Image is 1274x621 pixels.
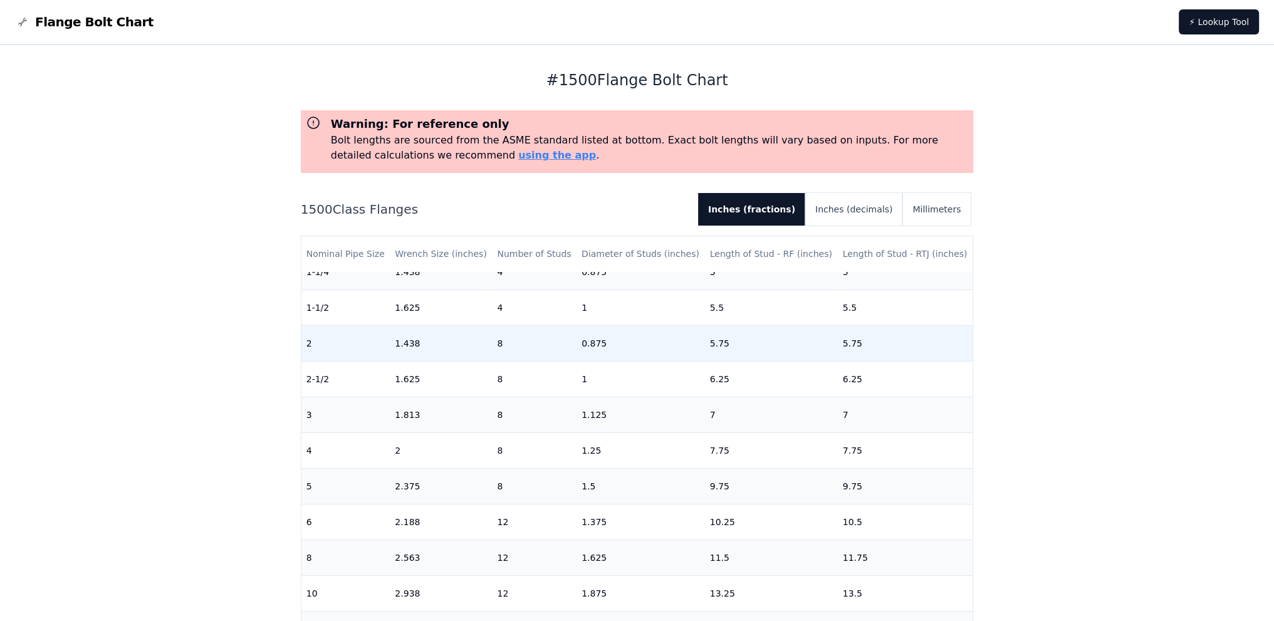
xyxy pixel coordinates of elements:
[301,397,390,432] td: 3
[301,540,390,575] td: 8
[705,325,838,361] td: 5.75
[492,397,577,432] td: 8
[705,575,838,611] td: 13.25
[838,504,973,540] td: 10.5
[301,236,390,272] th: Nominal Pipe Size
[15,14,30,29] img: Flange Bolt Chart Logo
[390,290,492,325] td: 1.625
[331,133,969,163] p: Bolt lengths are sourced from the ASME standard listed at bottom. Exact bolt lengths will vary ba...
[390,397,492,432] td: 1.813
[390,325,492,361] td: 1.438
[492,236,577,272] th: Number of Studs
[577,504,705,540] td: 1.375
[577,290,705,325] td: 1
[301,432,390,468] td: 4
[492,504,577,540] td: 12
[838,540,973,575] td: 11.75
[390,468,492,504] td: 2.375
[705,236,838,272] th: Length of Stud - RF (inches)
[838,432,973,468] td: 7.75
[577,468,705,504] td: 1.5
[492,468,577,504] td: 8
[805,193,902,226] button: Inches (decimals)
[838,361,973,397] td: 6.25
[301,575,390,611] td: 10
[577,325,705,361] td: 0.875
[902,193,971,226] button: Millimeters
[705,397,838,432] td: 7
[577,540,705,575] td: 1.625
[838,236,973,272] th: Length of Stud - RTJ (inches)
[15,13,154,31] a: Flange Bolt Chart LogoFlange Bolt Chart
[390,504,492,540] td: 2.188
[577,575,705,611] td: 1.875
[390,236,492,272] th: Wrench Size (inches)
[577,236,705,272] th: Diameter of Studs (inches)
[390,361,492,397] td: 1.625
[390,540,492,575] td: 2.563
[301,361,390,397] td: 2-1/2
[301,504,390,540] td: 6
[577,361,705,397] td: 1
[301,468,390,504] td: 5
[698,193,805,226] button: Inches (fractions)
[331,115,969,133] h3: Warning: For reference only
[1179,9,1259,34] a: ⚡ Lookup Tool
[301,325,390,361] td: 2
[838,468,973,504] td: 9.75
[301,70,974,90] h1: # 1500 Flange Bolt Chart
[705,504,838,540] td: 10.25
[35,13,154,31] span: Flange Bolt Chart
[492,575,577,611] td: 12
[705,432,838,468] td: 7.75
[577,397,705,432] td: 1.125
[705,290,838,325] td: 5.5
[518,149,596,161] a: using the app
[705,361,838,397] td: 6.25
[838,325,973,361] td: 5.75
[577,432,705,468] td: 1.25
[705,540,838,575] td: 11.5
[492,432,577,468] td: 8
[838,397,973,432] td: 7
[838,290,973,325] td: 5.5
[492,325,577,361] td: 8
[301,201,688,218] h2: 1500 Class Flanges
[390,432,492,468] td: 2
[390,575,492,611] td: 2.938
[492,361,577,397] td: 8
[705,468,838,504] td: 9.75
[492,290,577,325] td: 4
[838,575,973,611] td: 13.5
[301,290,390,325] td: 1-1/2
[492,540,577,575] td: 12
